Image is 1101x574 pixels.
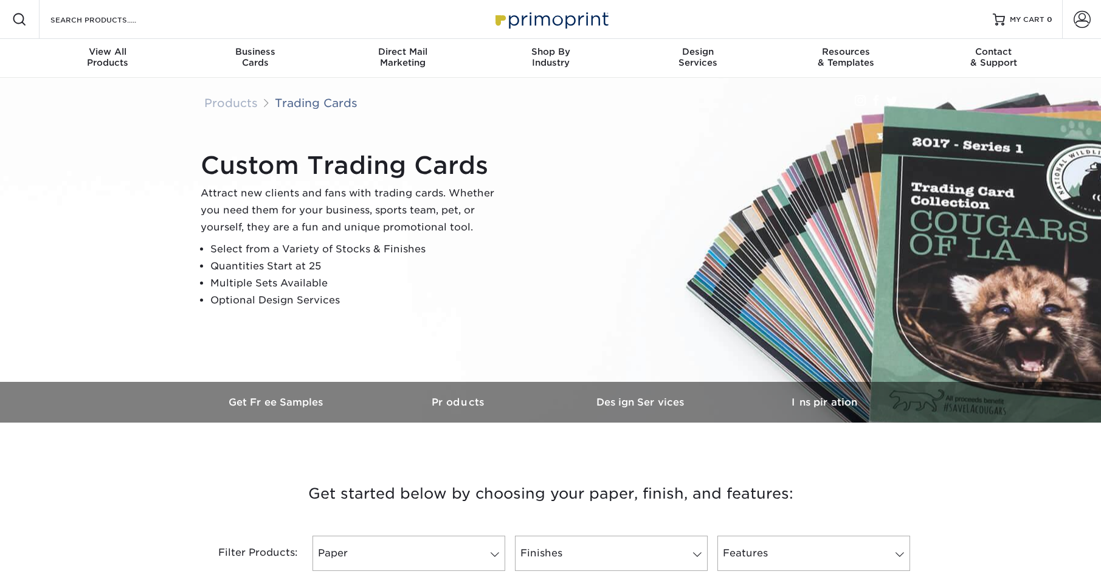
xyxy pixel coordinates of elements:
a: Products [368,382,551,423]
li: Multiple Sets Available [210,275,505,292]
h1: Custom Trading Cards [201,151,505,180]
div: Industry [477,46,624,68]
div: Products [34,46,182,68]
a: Get Free Samples [186,382,368,423]
a: Paper [312,536,505,571]
a: BusinessCards [181,39,329,78]
a: Contact& Support [920,39,1068,78]
img: Primoprint [490,6,612,32]
li: Optional Design Services [210,292,505,309]
span: 0 [1047,15,1052,24]
p: Attract new clients and fans with trading cards. Whether you need them for your business, sports ... [201,185,505,236]
a: Trading Cards [275,96,357,109]
a: Features [717,536,910,571]
li: Quantities Start at 25 [210,258,505,275]
h3: Design Services [551,396,733,408]
a: Inspiration [733,382,916,423]
input: SEARCH PRODUCTS..... [49,12,168,27]
span: Direct Mail [329,46,477,57]
span: Shop By [477,46,624,57]
a: Direct MailMarketing [329,39,477,78]
span: Contact [920,46,1068,57]
a: Finishes [515,536,708,571]
span: View All [34,46,182,57]
h3: Get Free Samples [186,396,368,408]
h3: Products [368,396,551,408]
span: Design [624,46,772,57]
a: Resources& Templates [772,39,920,78]
a: DesignServices [624,39,772,78]
div: Filter Products: [186,536,308,571]
div: Services [624,46,772,68]
a: Design Services [551,382,733,423]
span: Resources [772,46,920,57]
div: Cards [181,46,329,68]
div: & Templates [772,46,920,68]
a: View AllProducts [34,39,182,78]
span: MY CART [1010,15,1044,25]
li: Select from a Variety of Stocks & Finishes [210,241,505,258]
a: Shop ByIndustry [477,39,624,78]
span: Business [181,46,329,57]
div: Marketing [329,46,477,68]
a: Products [204,96,258,109]
h3: Inspiration [733,396,916,408]
h3: Get started below by choosing your paper, finish, and features: [195,466,906,521]
div: & Support [920,46,1068,68]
